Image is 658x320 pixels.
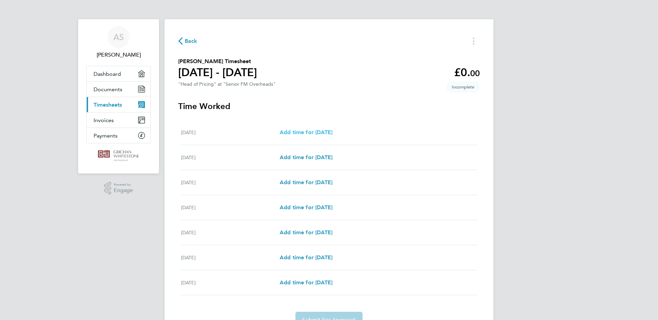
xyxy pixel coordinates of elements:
span: Add time for [DATE] [280,204,332,211]
span: Add time for [DATE] [280,179,332,186]
a: Invoices [87,112,150,128]
div: "Head of Pricing" at "Senior FM Overheads" [178,81,276,87]
span: Back [185,37,197,45]
a: Go to home page [86,150,151,161]
h1: [DATE] - [DATE] [178,66,257,79]
div: [DATE] [181,228,280,237]
div: [DATE] [181,278,280,287]
span: Alan Sawyer [86,51,151,59]
div: [DATE] [181,253,280,262]
span: Engage [114,188,133,193]
a: Add time for [DATE] [280,178,332,187]
a: Documents [87,82,150,97]
span: Add time for [DATE] [280,254,332,261]
span: Timesheets [94,102,122,108]
img: grichanwhitestone-logo-retina.png [98,150,139,161]
a: Add time for [DATE] [280,203,332,212]
div: [DATE] [181,128,280,137]
span: Add time for [DATE] [280,229,332,236]
span: 00 [470,68,480,78]
button: Timesheets Menu [467,36,480,46]
a: Powered byEngage [104,182,133,195]
a: Add time for [DATE] [280,253,332,262]
a: Timesheets [87,97,150,112]
app-decimal: £0. [454,66,480,79]
a: Add time for [DATE] [280,153,332,162]
span: This timesheet is Incomplete. [446,81,480,93]
a: Add time for [DATE] [280,278,332,287]
h2: [PERSON_NAME] Timesheet [178,57,257,66]
a: AS[PERSON_NAME] [86,26,151,59]
a: Dashboard [87,66,150,81]
span: Add time for [DATE] [280,129,332,135]
a: Payments [87,128,150,143]
span: AS [113,33,124,42]
a: Add time for [DATE] [280,128,332,137]
a: Add time for [DATE] [280,228,332,237]
div: [DATE] [181,203,280,212]
span: Add time for [DATE] [280,279,332,286]
span: Invoices [94,117,114,123]
div: [DATE] [181,153,280,162]
button: Back [178,37,197,45]
span: Add time for [DATE] [280,154,332,161]
span: Dashboard [94,71,121,77]
nav: Main navigation [78,19,159,174]
span: Powered by [114,182,133,188]
span: Documents [94,86,122,93]
span: Payments [94,132,118,139]
h3: Time Worked [178,101,480,112]
div: [DATE] [181,178,280,187]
